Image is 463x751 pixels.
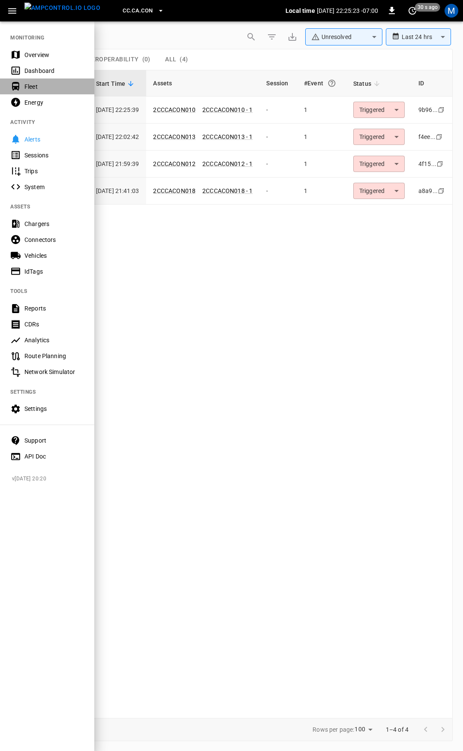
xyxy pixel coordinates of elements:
div: System [24,183,84,191]
div: Analytics [24,336,84,344]
div: Alerts [24,135,84,144]
div: IdTags [24,267,84,276]
div: Connectors [24,235,84,244]
div: Reports [24,304,84,313]
div: Vehicles [24,251,84,260]
div: Network Simulator [24,368,84,376]
span: v [DATE] 20:20 [12,475,87,483]
button: set refresh interval [406,4,419,18]
div: Trips [24,167,84,175]
span: 30 s ago [415,3,440,12]
p: Local time [286,6,315,15]
div: Overview [24,51,84,59]
div: Settings [24,404,84,413]
div: Support [24,436,84,445]
div: CDRs [24,320,84,329]
div: Chargers [24,220,84,228]
div: Fleet [24,82,84,91]
div: Energy [24,98,84,107]
div: Dashboard [24,66,84,75]
div: Sessions [24,151,84,160]
p: [DATE] 22:25:23 -07:00 [317,6,378,15]
img: ampcontrol.io logo [24,3,100,13]
div: profile-icon [445,4,458,18]
div: API Doc [24,452,84,461]
div: Route Planning [24,352,84,360]
span: CC.CA.CON [123,6,153,16]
